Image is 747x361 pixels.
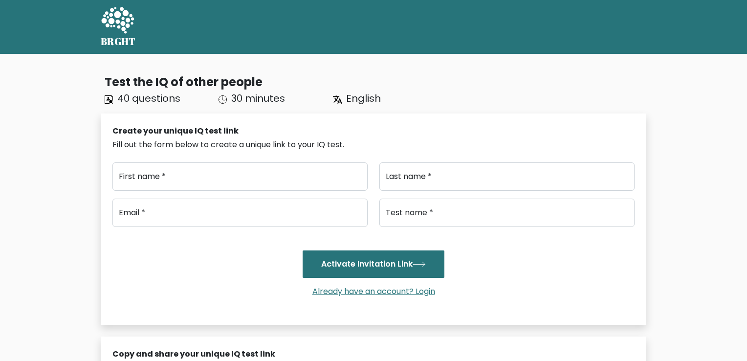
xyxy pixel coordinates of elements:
input: Last name [379,162,635,191]
h5: BRGHT [101,36,136,47]
input: Email [112,199,368,227]
button: Activate Invitation Link [303,250,444,278]
span: English [346,91,381,105]
a: BRGHT [101,4,136,50]
span: 30 minutes [231,91,285,105]
span: 40 questions [117,91,180,105]
div: Copy and share your unique IQ test link [112,348,635,360]
a: Already have an account? Login [308,286,439,297]
div: Fill out the form below to create a unique link to your IQ test. [112,139,635,151]
div: Test the IQ of other people [105,73,646,91]
input: Test name [379,199,635,227]
input: First name [112,162,368,191]
div: Create your unique IQ test link [112,125,635,137]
